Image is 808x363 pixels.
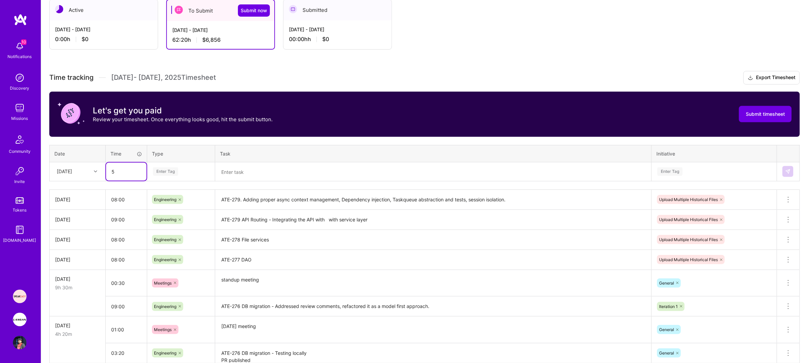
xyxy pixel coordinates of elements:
span: Engineering [154,350,176,356]
img: To Submit [175,6,183,14]
input: HH:MM [106,274,147,292]
span: Engineering [154,257,176,262]
img: Submit [785,169,791,174]
h3: Let's get you paid [93,106,273,116]
div: [DOMAIN_NAME] [3,237,36,244]
input: HH:MM [106,251,147,269]
div: 00:00h h [289,36,386,43]
input: HH:MM [106,321,147,339]
i: icon Chevron [94,170,97,173]
span: Engineering [154,304,176,309]
div: Discovery [10,85,30,92]
th: Date [50,145,106,162]
div: 4h 20m [55,330,100,338]
img: Community [12,131,28,148]
input: HH:MM [106,344,147,362]
img: coin [57,100,85,127]
img: Speakeasy: Software Engineer to help Customers write custom functions [13,290,27,303]
div: [DATE] - [DATE] [55,26,152,33]
button: Submit now [238,4,270,17]
div: 62:20 h [172,36,269,43]
button: Export Timesheet [743,71,800,85]
div: Enter Tag [657,166,683,177]
div: [DATE] [55,256,100,263]
a: Speakeasy: Software Engineer to help Customers write custom functions [11,290,28,303]
span: Engineering [154,217,176,222]
span: Upload Multiple Historical Files [659,237,718,242]
div: Initiative [656,150,772,157]
img: discovery [13,71,27,85]
div: [DATE] - [DATE] [289,26,386,33]
img: bell [13,39,27,53]
div: 0:00 h [55,36,152,43]
img: User Avatar [13,336,27,349]
textarea: ATE-276 DB migration - Addressed review comments, refactored it as a model first approach. Extens... [216,297,651,316]
textarea: standup meeting [216,271,651,296]
img: Submitted [289,5,297,13]
textarea: ATE-276 DB migration - Testing locally PR published [216,344,651,363]
div: [DATE] [55,196,100,203]
span: Iteration 1 [659,304,678,309]
span: Engineering [154,197,176,202]
textarea: [DATE] meeting [216,317,651,343]
div: Notifications [8,53,32,60]
span: General [659,280,674,286]
div: 9h 30m [55,284,100,291]
span: Upload Multiple Historical Files [659,217,718,222]
input: HH:MM [106,211,147,229]
span: $6,856 [202,36,221,43]
div: Missions [12,115,28,122]
input: HH:MM [106,231,147,249]
div: Time [110,150,142,157]
span: $0 [82,36,88,43]
img: logo [14,14,27,26]
span: Submit now [241,7,267,14]
span: [DATE] - [DATE] , 2025 Timesheet [111,73,216,82]
div: [DATE] [57,168,72,175]
a: User Avatar [11,336,28,349]
div: Enter Tag [153,166,178,177]
textarea: ATE-277 DAO [216,251,651,269]
input: HH:MM [106,190,147,208]
span: Upload Multiple Historical Files [659,197,718,202]
img: Invite [13,164,27,178]
img: guide book [13,223,27,237]
div: [DATE] [55,236,100,243]
span: General [659,327,674,332]
textarea: ATE-278 File services [216,231,651,249]
span: Submit timesheet [746,111,785,117]
div: Tokens [13,206,27,214]
p: Review your timesheet. Once everything looks good, hit the submit button. [93,116,273,123]
img: Langan: AI-Copilot for Environmental Site Assessment [13,313,27,326]
textarea: ATE-279 API Routing - Integrating the API with with service layer [216,211,651,229]
input: HH:MM [106,163,147,181]
input: HH:MM [106,297,147,315]
div: [DATE] [55,216,100,223]
div: Community [9,148,31,155]
span: Time tracking [49,73,93,82]
span: Engineering [154,237,176,242]
div: [DATE] [55,275,100,283]
span: Meetings [154,327,172,332]
span: Upload Multiple Historical Files [659,257,718,262]
img: teamwork [13,101,27,115]
button: Submit timesheet [739,106,792,122]
a: Langan: AI-Copilot for Environmental Site Assessment [11,313,28,326]
span: $0 [322,36,329,43]
img: Active [55,5,63,13]
div: [DATE] - [DATE] [172,26,269,34]
span: 10 [21,39,27,45]
span: Meetings [154,280,172,286]
span: General [659,350,674,356]
th: Task [215,145,652,162]
div: Invite [15,178,25,185]
div: [DATE] [55,322,100,329]
i: icon Download [748,74,753,81]
textarea: ATE-279. Adding proper async context management, Dependency injection, Taskqueue abstraction and ... [216,190,651,209]
img: tokens [16,197,24,204]
th: Type [147,145,215,162]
